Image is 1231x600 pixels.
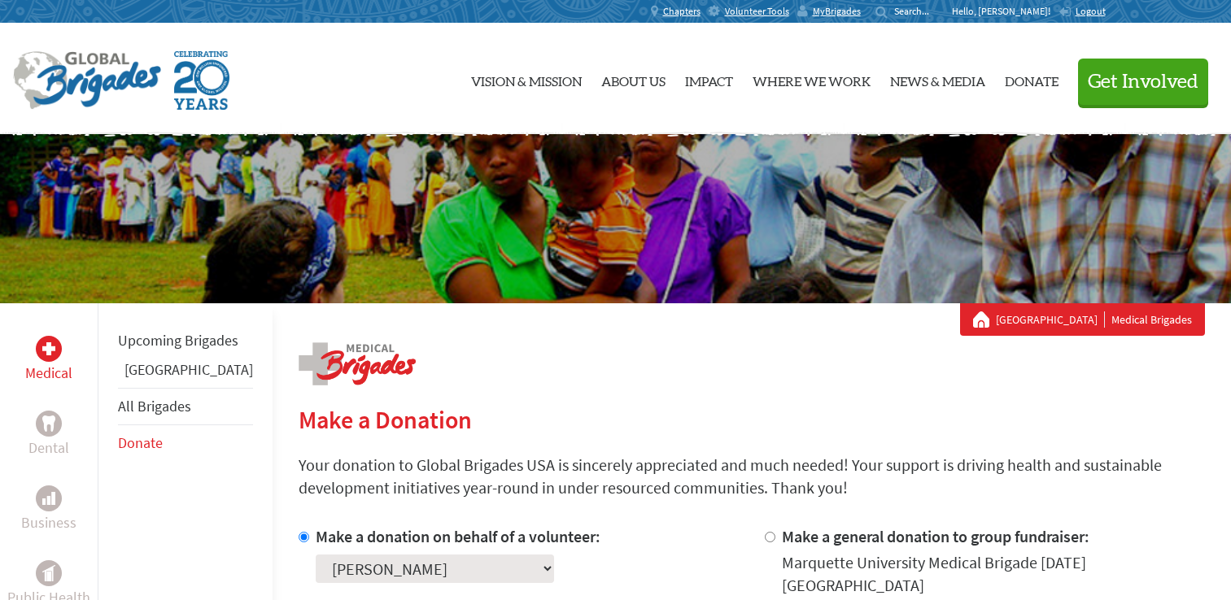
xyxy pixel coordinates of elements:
[1078,59,1208,105] button: Get Involved
[299,405,1205,434] h2: Make a Donation
[36,411,62,437] div: Dental
[42,492,55,505] img: Business
[42,342,55,355] img: Medical
[601,37,666,121] a: About Us
[118,359,253,388] li: Panama
[25,336,72,385] a: MedicalMedical
[118,433,163,452] a: Donate
[1076,5,1106,17] span: Logout
[118,397,191,415] a: All Brigades
[725,5,789,18] span: Volunteer Tools
[894,5,941,17] input: Search...
[685,37,733,121] a: Impact
[1059,5,1106,18] a: Logout
[25,362,72,385] p: Medical
[118,323,253,359] li: Upcoming Brigades
[118,331,238,350] a: Upcoming Brigades
[471,37,582,121] a: Vision & Mission
[1088,72,1198,92] span: Get Involved
[782,526,1089,546] label: Make a general donation to group fundraiser:
[118,388,253,425] li: All Brigades
[813,5,861,18] span: MyBrigades
[118,425,253,461] li: Donate
[890,37,985,121] a: News & Media
[952,5,1059,18] p: Hello, [PERSON_NAME]!
[753,37,871,121] a: Where We Work
[28,411,69,459] a: DentalDental
[316,526,600,546] label: Make a donation on behalf of a volunteer:
[13,51,161,110] img: Global Brigades Logo
[28,437,69,459] p: Dental
[36,336,62,362] div: Medical
[996,311,1105,328] a: [GEOGRAPHIC_DATA]
[21,511,76,534] p: Business
[174,51,229,110] img: Global Brigades Celebrating 20 Years
[36,485,62,511] div: Business
[299,454,1205,499] p: Your donation to Global Brigades USA is sincerely appreciated and much needed! Your support is dr...
[663,5,701,18] span: Chapters
[782,551,1205,597] div: Marquette University Medical Brigade [DATE] [GEOGRAPHIC_DATA]
[36,560,62,586] div: Public Health
[1005,37,1059,121] a: Donate
[21,485,76,534] a: BusinessBusiness
[42,415,55,431] img: Dental
[973,311,1192,328] div: Medical Brigades
[42,565,55,581] img: Public Health
[299,342,416,385] img: logo-medical.png
[124,360,253,379] a: [GEOGRAPHIC_DATA]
